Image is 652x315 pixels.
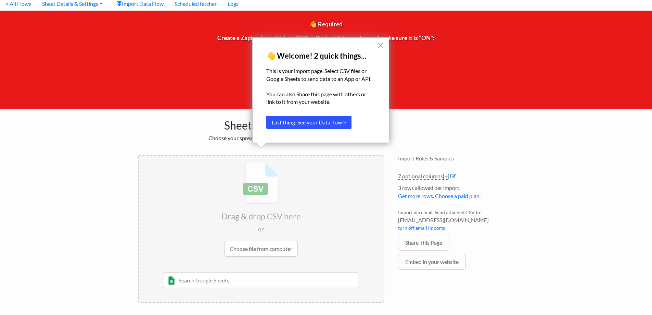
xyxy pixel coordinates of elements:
[398,155,514,161] h4: Import Rules & Samples
[398,209,514,235] li: Import via email. Send attached CSV to:
[377,40,384,51] button: Close
[398,235,449,251] a: Share This Page
[398,184,514,204] li: 3 rows allowed per import.
[266,51,375,60] p: 👋 Welcome! 2 quick things...
[618,281,644,307] iframe: Drift Widget Chat Controller
[398,254,466,270] a: Embed in your website
[398,225,445,231] a: turn off email imports
[398,216,514,224] span: [EMAIL_ADDRESS][DOMAIN_NAME]
[266,116,351,129] button: Last thing: See your Data flow >
[266,67,375,83] p: This is your import page. Select CSV files or Google Sheets to send data to an App or API.
[398,173,449,180] a: 7 optional columns[+]
[163,272,359,288] input: Search Google Sheets
[398,193,481,199] a: Get more rows. Choose a paid plan.
[138,135,384,141] h2: Choose your spreadsheet below to import.
[443,173,449,179] span: [+]
[266,90,375,106] p: You can also Share this page with others or link to it from your website.
[138,116,384,132] h1: Sheet Import
[217,21,435,71] span: 👋 Required Create a Zapier Zap with EasyCSV as the first trigger step and make sure it is "ON":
